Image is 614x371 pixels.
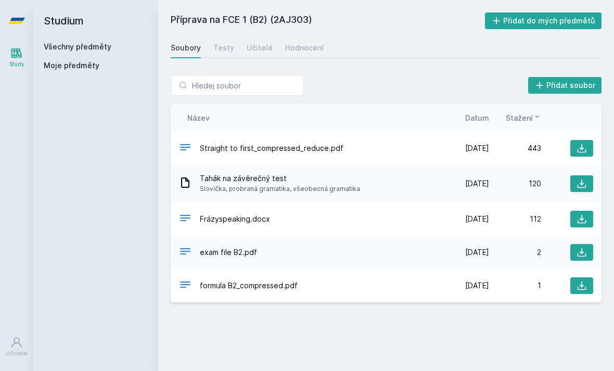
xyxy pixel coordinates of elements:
[6,350,28,357] div: Uživatel
[213,43,234,53] div: Testy
[465,214,489,224] span: [DATE]
[179,278,191,293] div: PDF
[247,37,273,58] a: Učitelé
[200,184,360,194] span: Slovíčka, probraná gramatika, všeobecná gramatika
[285,37,324,58] a: Hodnocení
[489,214,541,224] div: 112
[465,280,489,291] span: [DATE]
[247,43,273,53] div: Učitelé
[200,280,298,291] span: formula B2_compressed.pdf
[285,43,324,53] div: Hodnocení
[213,37,234,58] a: Testy
[171,43,201,53] div: Soubory
[200,143,343,153] span: Straight to first_compressed_reduce.pdf
[200,214,270,224] span: Frázyspeaking.docx
[485,12,602,29] button: Přidat do mých předmětů
[200,247,257,258] span: exam file B2.pdf
[9,60,24,68] div: Study
[171,75,304,96] input: Hledej soubor
[2,42,31,73] a: Study
[489,178,541,189] div: 120
[44,60,99,71] span: Moje předměty
[465,112,489,123] button: Datum
[489,143,541,153] div: 443
[44,42,111,51] a: Všechny předměty
[489,280,541,291] div: 1
[200,173,360,184] span: Tahák na závěrečný test
[465,247,489,258] span: [DATE]
[506,112,541,123] button: Stažení
[187,112,210,123] button: Název
[506,112,533,123] span: Stažení
[528,77,602,94] button: Přidat soubor
[171,37,201,58] a: Soubory
[179,212,191,227] div: DOCX
[171,12,485,29] h2: Příprava na FCE 1 (B2) (2AJ303)
[2,331,31,363] a: Uživatel
[465,143,489,153] span: [DATE]
[489,247,541,258] div: 2
[465,178,489,189] span: [DATE]
[179,245,191,260] div: PDF
[179,141,191,156] div: PDF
